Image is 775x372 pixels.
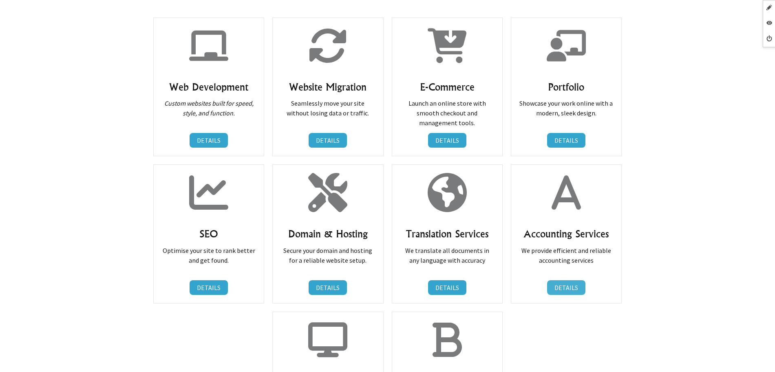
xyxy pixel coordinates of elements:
[428,280,466,295] a: DETAILS
[309,280,347,295] a: DETAILS
[400,227,494,240] h3: Translation Services
[547,280,585,295] a: DETAILS
[547,133,585,148] a: DETAILS
[428,133,466,148] a: DETAILS
[281,246,375,265] p: Secure your domain and hosting for a reliable website setup.
[519,227,613,240] h3: Accounting Services
[162,246,256,265] p: Optimise your site to rank better and get found.
[400,98,494,128] p: Launch an online store with smooth checkout and management tools.
[400,80,494,93] h3: E-Commerce
[519,246,613,265] p: We provide efficient and reliable accounting services
[519,98,613,118] p: Showcase your work online with a modern, sleek design.
[190,133,228,148] a: DETAILS
[190,280,228,295] a: DETAILS
[281,227,375,240] h3: Domain & Hosting
[164,99,254,117] em: Custom websites built for speed, style, and function.
[162,80,256,93] h3: Web Development
[309,133,347,148] a: DETAILS
[162,227,256,240] h3: SEO
[400,246,494,265] p: We translate all documents in any language with accuracy
[281,80,375,93] h3: Website Migration
[519,80,613,93] h3: Portfolio
[281,98,375,118] p: Seamlessly move your site without losing data or traffic.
